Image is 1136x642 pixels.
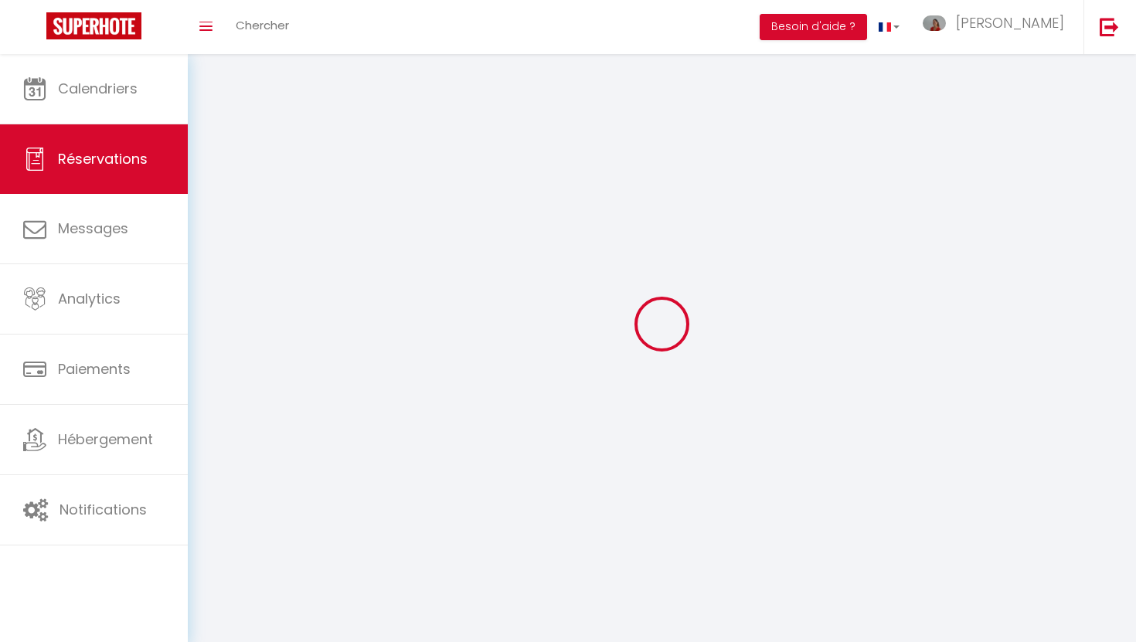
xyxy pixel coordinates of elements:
img: ... [923,15,946,31]
span: Réservations [58,149,148,168]
span: [PERSON_NAME] [956,13,1064,32]
span: Messages [58,219,128,238]
span: Analytics [58,289,121,308]
img: logout [1100,17,1119,36]
span: Hébergement [58,430,153,449]
span: Calendriers [58,79,138,98]
img: Super Booking [46,12,141,39]
span: Paiements [58,359,131,379]
span: Chercher [236,17,289,33]
button: Besoin d'aide ? [760,14,867,40]
span: Notifications [60,500,147,519]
